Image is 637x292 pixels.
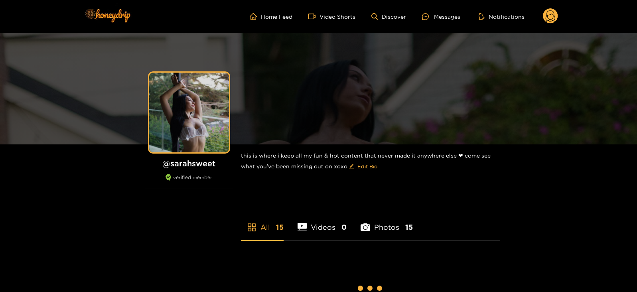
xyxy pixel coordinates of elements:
span: Edit Bio [357,162,377,170]
span: appstore [247,223,256,232]
a: Discover [371,13,406,20]
div: Messages [422,12,460,21]
span: 15 [405,222,413,232]
div: verified member [145,174,233,189]
span: edit [349,164,354,170]
span: home [250,13,261,20]
button: Notifications [476,12,527,20]
a: Home Feed [250,13,292,20]
a: Video Shorts [308,13,355,20]
span: video-camera [308,13,319,20]
li: Photos [361,204,413,240]
li: Videos [298,204,347,240]
button: editEdit Bio [347,160,379,173]
span: 15 [276,222,284,232]
li: All [241,204,284,240]
h1: @ sarahsweet [145,158,233,168]
div: this is where i keep all my fun & hot content that never made it anywhere else ❤︎︎ come see what ... [241,144,500,179]
span: 0 [341,222,347,232]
